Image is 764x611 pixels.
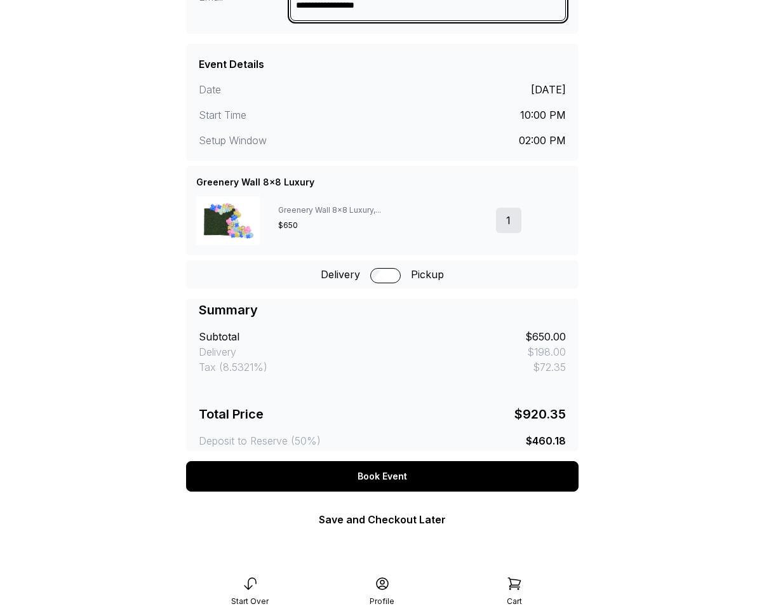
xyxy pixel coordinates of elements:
[526,433,566,448] div: $460.18
[199,107,382,123] div: Start Time
[533,359,566,375] div: $72.35
[525,329,566,344] div: $650.00
[278,205,485,215] div: Greenery Wall 8x8 Luxury, ...
[321,267,360,282] span: Delivery
[196,176,314,189] div: Greenery Wall 8x8 Luxury
[199,433,321,448] div: Deposit to Reserve (50%)
[519,133,566,148] div: 02:00 PM
[199,329,239,344] div: Subtotal
[278,220,485,231] div: $650
[520,107,566,123] div: 10:00 PM
[319,513,446,526] a: Save and Checkout Later
[199,82,382,97] div: Date
[370,596,394,607] div: Profile
[199,344,236,359] div: Delivery
[199,133,382,148] div: Setup Window
[199,359,267,375] div: Tax (8.5321%)
[199,57,264,72] div: Event Details
[186,461,579,492] div: Book Event
[514,405,566,423] div: $920.35
[531,82,566,97] div: [DATE]
[199,405,264,423] div: Total Price
[411,267,444,282] span: Pickup
[196,196,260,245] img: Design with add-ons
[496,208,521,233] div: 1
[507,596,522,607] div: Cart
[199,301,258,319] div: Summary
[231,596,269,607] div: Start Over
[527,344,566,359] div: $198.00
